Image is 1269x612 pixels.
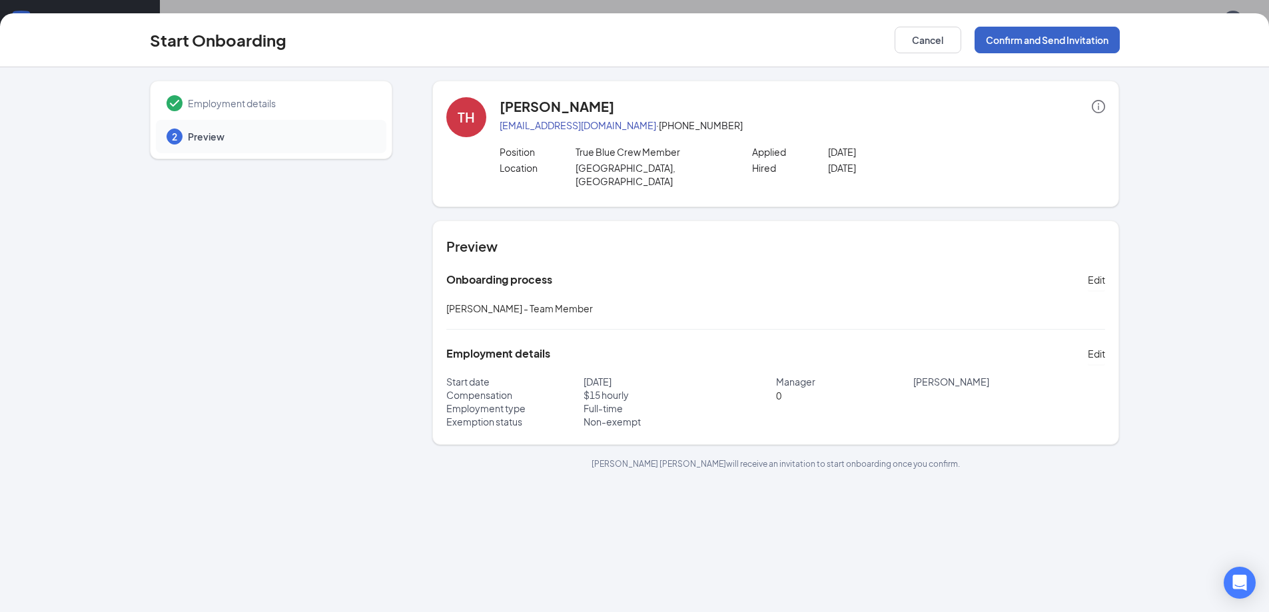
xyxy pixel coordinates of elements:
p: Location [500,161,576,174]
p: True Blue Crew Member [576,145,727,158]
h5: Employment details [446,346,550,361]
p: Full-time [584,402,776,415]
button: Cancel [895,27,961,53]
h3: Start Onboarding [150,29,286,51]
p: Employment type [446,402,584,415]
p: [DATE] [584,375,776,388]
h4: [PERSON_NAME] [500,97,614,116]
div: 0 [776,375,1106,428]
span: 2 [172,130,177,143]
div: Open Intercom Messenger [1224,567,1256,599]
svg: Checkmark [167,95,183,111]
p: [GEOGRAPHIC_DATA], [GEOGRAPHIC_DATA] [576,161,727,188]
button: Edit [1088,269,1105,290]
p: Applied [752,145,828,158]
p: Start date [446,375,584,388]
h4: Preview [446,237,1105,256]
p: Manager [776,375,913,388]
span: [PERSON_NAME] - Team Member [446,302,593,314]
p: [DATE] [828,161,979,174]
p: Hired [752,161,828,174]
p: [PERSON_NAME] [PERSON_NAME] will receive an invitation to start onboarding once you confirm. [432,458,1119,469]
p: Compensation [446,388,584,402]
p: [PERSON_NAME] [913,375,1106,388]
p: $ 15 hourly [584,388,776,402]
p: · [PHONE_NUMBER] [500,119,1105,132]
span: info-circle [1092,100,1105,113]
p: Non-exempt [584,415,776,428]
span: Preview [188,130,373,143]
p: Exemption status [446,415,584,428]
a: [EMAIL_ADDRESS][DOMAIN_NAME] [500,119,656,131]
span: Employment details [188,97,373,110]
span: Edit [1088,347,1105,360]
span: Edit [1088,273,1105,286]
button: Edit [1088,343,1105,364]
p: Position [500,145,576,158]
p: [DATE] [828,145,979,158]
div: TH [458,108,475,127]
button: Confirm and Send Invitation [975,27,1120,53]
h5: Onboarding process [446,272,552,287]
